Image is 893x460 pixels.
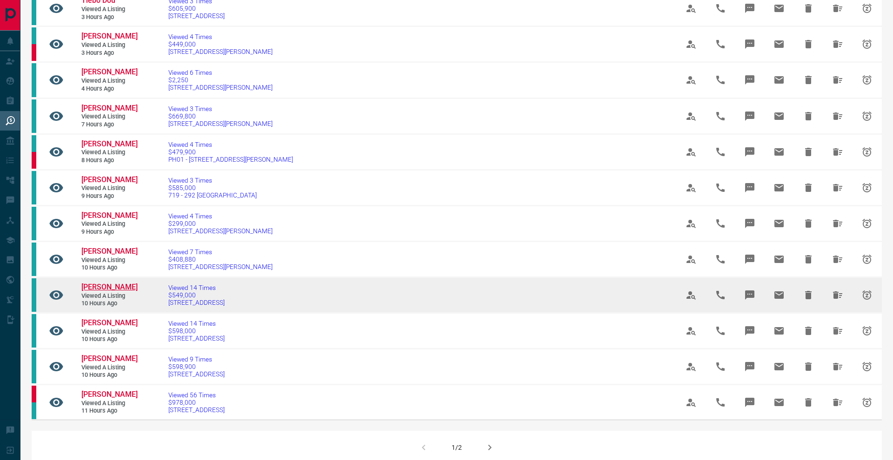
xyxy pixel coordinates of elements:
[81,104,138,112] span: [PERSON_NAME]
[81,390,138,399] span: [PERSON_NAME]
[32,278,36,312] div: condos.ca
[81,192,137,200] span: 9 hours ago
[168,191,257,199] span: 719 - 292 [GEOGRAPHIC_DATA]
[797,284,820,306] span: Hide
[739,320,761,342] span: Message
[32,386,36,402] div: property.ca
[81,113,137,121] span: Viewed a Listing
[81,247,138,256] span: [PERSON_NAME]
[709,69,732,91] span: Call
[168,256,273,263] span: $408,880
[81,228,137,236] span: 9 hours ago
[81,32,137,41] a: [PERSON_NAME]
[32,63,36,97] div: condos.ca
[32,207,36,240] div: condos.ca
[680,177,702,199] span: View Profile
[768,320,790,342] span: Email
[856,33,878,55] span: Snooze
[826,320,849,342] span: Hide All from Elise Lee
[739,355,761,378] span: Message
[739,284,761,306] span: Message
[452,444,462,451] div: 1/2
[768,212,790,235] span: Email
[81,32,138,40] span: [PERSON_NAME]
[680,248,702,270] span: View Profile
[168,48,273,55] span: [STREET_ADDRESS][PERSON_NAME]
[739,391,761,414] span: Message
[81,77,137,85] span: Viewed a Listing
[797,141,820,163] span: Hide
[739,33,761,55] span: Message
[680,69,702,91] span: View Profile
[81,371,137,379] span: 10 hours ago
[168,69,273,91] a: Viewed 6 Times$2,250[STREET_ADDRESS][PERSON_NAME]
[168,105,273,112] span: Viewed 3 Times
[168,299,225,306] span: [STREET_ADDRESS]
[826,69,849,91] span: Hide All from Athena Mekonnen
[81,407,137,415] span: 11 hours ago
[81,328,137,336] span: Viewed a Listing
[81,364,137,372] span: Viewed a Listing
[81,264,137,272] span: 10 hours ago
[768,141,790,163] span: Email
[32,171,36,204] div: condos.ca
[856,355,878,378] span: Snooze
[709,212,732,235] span: Call
[856,284,878,306] span: Snooze
[81,354,137,364] a: [PERSON_NAME]
[709,248,732,270] span: Call
[168,84,273,91] span: [STREET_ADDRESS][PERSON_NAME]
[168,220,273,227] span: $299,000
[739,177,761,199] span: Message
[856,320,878,342] span: Snooze
[768,355,790,378] span: Email
[81,6,137,13] span: Viewed a Listing
[680,212,702,235] span: View Profile
[856,212,878,235] span: Snooze
[81,400,137,407] span: Viewed a Listing
[826,248,849,270] span: Hide All from Steven Buenagua
[168,284,225,306] a: Viewed 14 Times$549,000[STREET_ADDRESS]
[32,350,36,383] div: condos.ca
[81,149,137,157] span: Viewed a Listing
[81,67,137,77] a: [PERSON_NAME]
[168,12,225,20] span: [STREET_ADDRESS]
[81,390,137,400] a: [PERSON_NAME]
[168,177,257,184] span: Viewed 3 Times
[680,320,702,342] span: View Profile
[768,69,790,91] span: Email
[168,355,225,363] span: Viewed 9 Times
[826,391,849,414] span: Hide All from Ana Shopova
[81,283,138,291] span: [PERSON_NAME]
[856,105,878,127] span: Snooze
[709,391,732,414] span: Call
[739,212,761,235] span: Message
[826,284,849,306] span: Hide All from Elise Lee
[32,27,36,44] div: condos.ca
[680,391,702,414] span: View Profile
[856,69,878,91] span: Snooze
[168,212,273,220] span: Viewed 4 Times
[168,76,273,84] span: $2,250
[81,184,137,192] span: Viewed a Listing
[168,263,273,270] span: [STREET_ADDRESS][PERSON_NAME]
[739,141,761,163] span: Message
[768,105,790,127] span: Email
[81,85,137,93] span: 4 hours ago
[826,177,849,199] span: Hide All from AMIT SINGH
[680,284,702,306] span: View Profile
[168,112,273,120] span: $669,800
[709,355,732,378] span: Call
[709,177,732,199] span: Call
[81,354,138,363] span: [PERSON_NAME]
[168,156,293,163] span: PH01 - [STREET_ADDRESS][PERSON_NAME]
[168,355,225,378] a: Viewed 9 Times$598,900[STREET_ADDRESS]
[797,320,820,342] span: Hide
[168,33,273,55] a: Viewed 4 Times$449,000[STREET_ADDRESS][PERSON_NAME]
[826,212,849,235] span: Hide All from Rosie Dang
[81,292,137,300] span: Viewed a Listing
[81,256,137,264] span: Viewed a Listing
[709,320,732,342] span: Call
[32,402,36,419] div: condos.ca
[81,211,137,221] a: [PERSON_NAME]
